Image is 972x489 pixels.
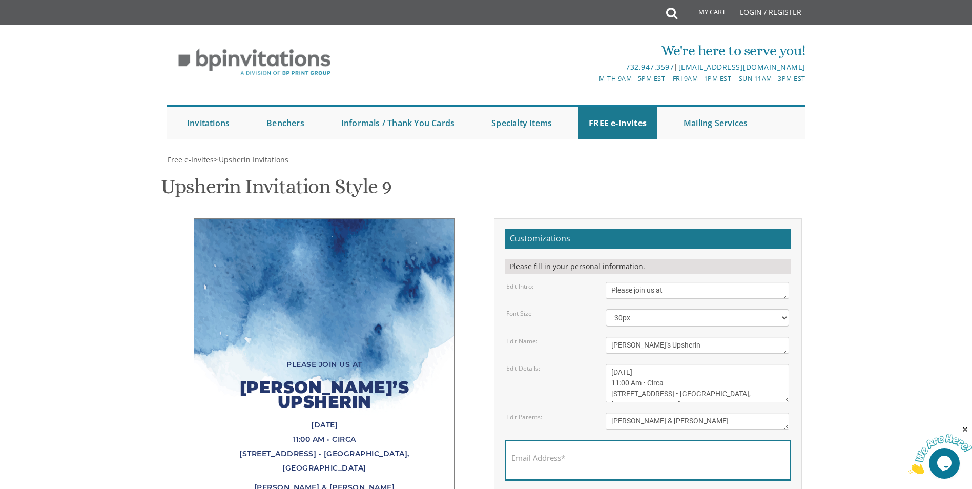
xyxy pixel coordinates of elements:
[511,453,565,463] label: Email Address*
[676,1,733,27] a: My Cart
[505,229,791,249] h2: Customizations
[481,107,562,139] a: Specialty Items
[380,40,805,61] div: We're here to serve you!
[506,282,533,291] label: Edit Intro:
[606,364,789,402] textarea: [DATE] 11:00 Am • Circa [STREET_ADDRESS] • [GEOGRAPHIC_DATA], [GEOGRAPHIC_DATA]
[214,155,288,165] span: >
[167,41,342,84] img: BP Invitation Loft
[578,107,657,139] a: FREE e-Invites
[606,282,789,299] textarea: Please join us at
[678,62,805,72] a: [EMAIL_ADDRESS][DOMAIN_NAME]
[673,107,758,139] a: Mailing Services
[219,155,288,165] span: Upsherin Invitations
[380,73,805,84] div: M-Th 9am - 5pm EST | Fri 9am - 1pm EST | Sun 11am - 3pm EST
[506,364,540,373] label: Edit Details:
[506,413,542,421] label: Edit Parents:
[215,418,434,475] div: [DATE] 11:00 Am • Circa [STREET_ADDRESS] • [GEOGRAPHIC_DATA], [GEOGRAPHIC_DATA]
[908,425,972,474] iframe: chat widget
[218,155,288,165] a: Upsherin Invitations
[506,309,532,318] label: Font Size
[506,337,537,345] label: Edit Name:
[380,61,805,73] div: |
[505,259,791,274] div: Please fill in your personal information.
[606,337,789,354] textarea: [PERSON_NAME]’s Upsherin
[215,357,434,372] div: Please join us at
[606,413,789,430] textarea: [PERSON_NAME] & [PERSON_NAME]
[256,107,315,139] a: Benchers
[215,372,434,418] div: [PERSON_NAME]’s Upsherin
[177,107,240,139] a: Invitations
[331,107,465,139] a: Informals / Thank You Cards
[168,155,214,165] span: Free e-Invites
[626,62,674,72] a: 732.947.3597
[167,155,214,165] a: Free e-Invites
[161,175,391,206] h1: Upsherin Invitation Style 9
